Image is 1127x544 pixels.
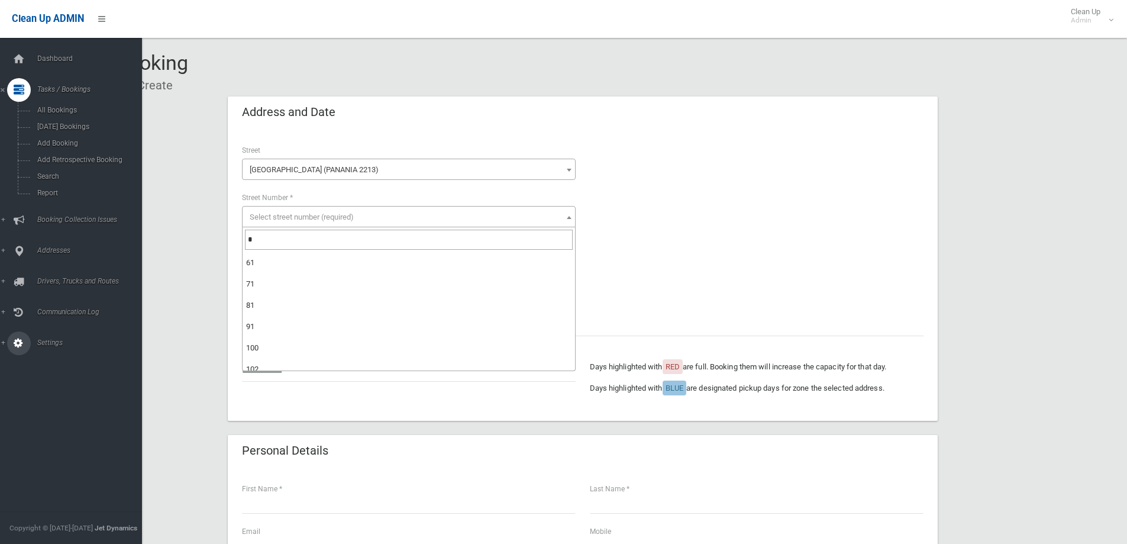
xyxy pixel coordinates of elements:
span: Search [34,172,141,181]
span: 102 [246,365,259,374]
span: Add Booking [34,139,141,147]
span: Tasks / Bookings [34,85,151,94]
span: [DATE] Bookings [34,123,141,131]
span: Weston Street (PANANIA 2213) [242,159,576,180]
header: Address and Date [228,101,350,124]
span: Dashboard [34,54,151,63]
header: Personal Details [228,439,343,462]
li: Create [129,75,173,96]
p: Days highlighted with are full. Booking them will increase the capacity for that day. [590,360,923,374]
small: Admin [1071,16,1100,25]
span: RED [666,362,680,371]
span: Report [34,189,141,197]
span: 100 [246,343,259,352]
strong: Jet Dynamics [95,524,137,532]
span: 61 [246,258,254,267]
span: Addresses [34,246,151,255]
span: Copyright © [DATE]-[DATE] [9,524,93,532]
span: 81 [246,301,254,310]
span: All Bookings [34,106,141,114]
span: Settings [34,339,151,347]
span: Drivers, Trucks and Routes [34,277,151,285]
span: Booking Collection Issues [34,215,151,224]
span: Communication Log [34,308,151,316]
span: BLUE [666,384,683,392]
span: Weston Street (PANANIA 2213) [245,162,573,178]
span: Clean Up [1065,7,1112,25]
span: 91 [246,322,254,331]
span: Clean Up ADMIN [12,13,84,24]
p: Days highlighted with are designated pickup days for zone the selected address. [590,381,923,395]
span: 71 [246,279,254,288]
span: Add Retrospective Booking [34,156,141,164]
span: Select street number (required) [250,213,354,221]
